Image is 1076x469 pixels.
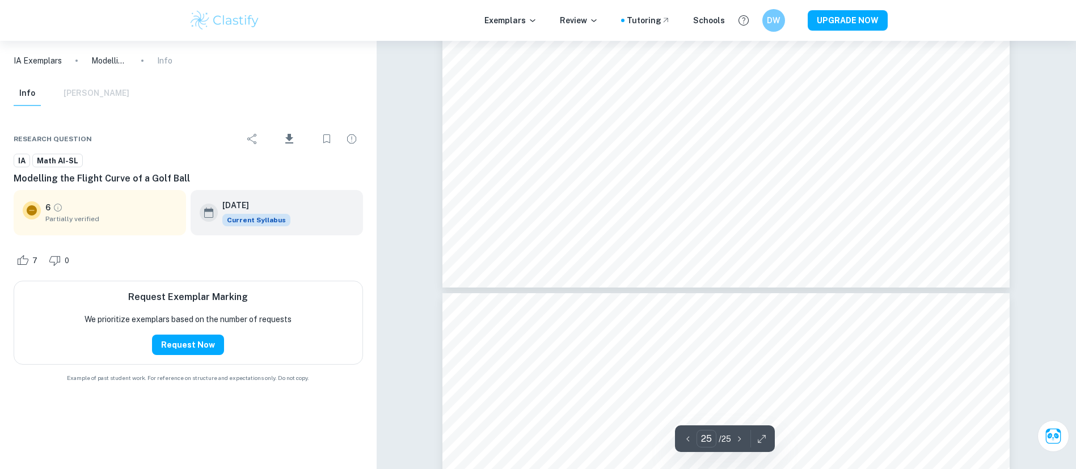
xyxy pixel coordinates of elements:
a: Math AI-SL [32,154,83,168]
span: Example of past student work. For reference on structure and expectations only. Do not copy. [14,374,363,382]
div: Bookmark [315,128,338,150]
a: Tutoring [627,14,670,27]
button: UPGRADE NOW [808,10,888,31]
span: 0 [58,255,75,267]
button: Help and Feedback [734,11,753,30]
p: Info [157,54,172,67]
h6: Modelling the Flight Curve of a Golf Ball [14,172,363,185]
p: Review [560,14,598,27]
p: Exemplars [484,14,537,27]
div: Like [14,251,44,269]
a: Grade partially verified [53,202,63,213]
span: Current Syllabus [222,214,290,226]
h6: Request Exemplar Marking [128,290,248,304]
a: IA [14,154,30,168]
div: Report issue [340,128,363,150]
p: / 25 [719,433,731,445]
a: Schools [693,14,725,27]
span: IA [14,155,29,167]
button: DW [762,9,785,32]
div: Download [266,124,313,154]
span: 7 [26,255,44,267]
span: Math AI-SL [33,155,82,167]
div: Dislike [46,251,75,269]
h6: DW [767,14,780,27]
button: Info [14,81,41,106]
span: Partially verified [45,214,177,224]
p: We prioritize exemplars based on the number of requests [85,313,292,326]
h6: [DATE] [222,199,281,212]
div: This exemplar is based on the current syllabus. Feel free to refer to it for inspiration/ideas wh... [222,214,290,226]
button: Ask Clai [1037,420,1069,452]
button: Request Now [152,335,224,355]
a: IA Exemplars [14,54,62,67]
img: Clastify logo [189,9,261,32]
p: 6 [45,201,50,214]
div: Share [241,128,264,150]
span: Research question [14,134,92,144]
p: Modelling the Flight Curve of a Golf Ball [91,54,128,67]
